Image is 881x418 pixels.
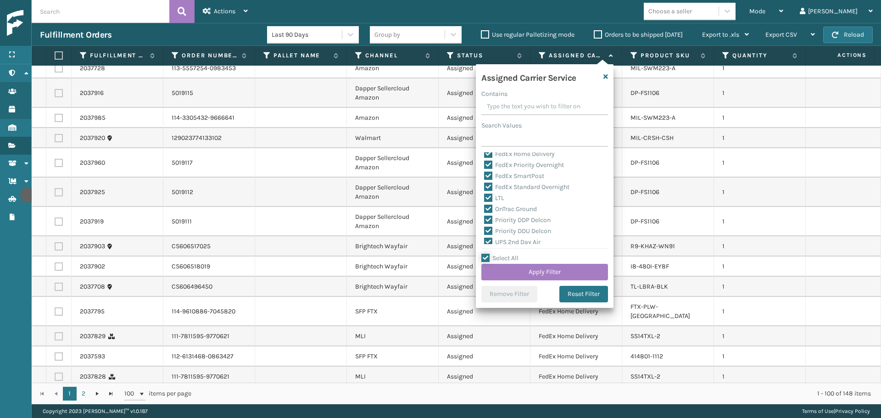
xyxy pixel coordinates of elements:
[714,277,806,297] td: 1
[439,108,530,128] td: Assigned
[630,114,675,122] a: MIL-SWM223-A
[630,159,659,167] a: DP-FS1106
[484,194,504,202] label: LTL
[648,6,692,16] div: Choose a seller
[594,31,683,39] label: Orders to be shipped [DATE]
[347,78,439,108] td: Dapper Sellercloud Amazon
[347,58,439,78] td: Amazon
[104,387,118,401] a: Go to the last page
[559,286,608,302] button: Reset Filter
[484,238,541,246] label: UPS 2nd Day Air
[835,408,870,414] a: Privacy Policy
[40,29,112,40] h3: Fulfillment Orders
[802,408,834,414] a: Terms of Use
[77,387,90,401] a: 2
[714,178,806,207] td: 1
[714,236,806,256] td: 1
[163,58,255,78] td: 113-5557254-0983453
[630,242,675,250] a: R9-KHAZ-WN91
[347,108,439,128] td: Amazon
[549,51,604,60] label: Assigned Carrier Service
[481,121,522,130] label: Search Values
[630,188,659,196] a: DP-FS1106
[347,128,439,148] td: Walmart
[163,78,255,108] td: 5019115
[124,389,138,398] span: 100
[484,183,569,191] label: FedEx Standard Overnight
[163,236,255,256] td: CS606517025
[439,128,530,148] td: Assigned
[481,254,519,262] label: Select All
[823,27,873,43] button: Reload
[714,108,806,128] td: 1
[439,277,530,297] td: Assigned
[630,262,669,270] a: I8-480I-EY8F
[484,172,544,180] label: FedEx SmartPost
[439,58,530,78] td: Assigned
[481,31,574,39] label: Use regular Palletizing mode
[80,372,106,381] a: 2037828
[365,51,421,60] label: Channel
[439,207,530,236] td: Assigned
[90,387,104,401] a: Go to the next page
[347,326,439,346] td: MLI
[182,51,237,60] label: Order Number
[714,58,806,78] td: 1
[80,89,104,98] a: 2037916
[439,178,530,207] td: Assigned
[702,31,739,39] span: Export to .xls
[481,99,608,115] input: Type the text you wish to filter on
[630,134,674,142] a: MIL-CRSH-CSH
[530,326,622,346] td: FedEx Home Delivery
[80,188,105,197] a: 2037925
[80,158,105,167] a: 2037960
[439,256,530,277] td: Assigned
[273,51,329,60] label: Pallet Name
[484,161,564,169] label: FedEx Priority Overnight
[630,64,675,72] a: MIL-SWM223-A
[163,108,255,128] td: 114-3305432-9666641
[163,178,255,207] td: 5019112
[484,216,551,224] label: Priority DDP Delcon
[374,30,400,39] div: Group by
[107,390,115,397] span: Go to the last page
[809,48,872,63] span: Actions
[439,367,530,387] td: Assigned
[63,387,77,401] a: 1
[94,390,101,397] span: Go to the next page
[80,352,105,361] a: 2037593
[163,346,255,367] td: 112-6131468-0863427
[481,286,537,302] button: Remove Filter
[765,31,797,39] span: Export CSV
[163,277,255,297] td: CS606496450
[714,78,806,108] td: 1
[630,89,659,97] a: DP-FS1106
[80,307,105,316] a: 2037795
[163,367,255,387] td: 111-7811595-9770621
[163,256,255,277] td: CS606518019
[80,134,105,143] a: 2037920
[630,373,660,380] a: SS14TXL-2
[80,282,105,291] a: 2037708
[163,207,255,236] td: 5019111
[714,326,806,346] td: 1
[481,89,507,99] label: Contains
[484,150,555,158] label: FedEx Home Delivery
[80,242,105,251] a: 2037903
[481,264,608,280] button: Apply Filter
[714,128,806,148] td: 1
[530,346,622,367] td: FedEx Home Delivery
[439,148,530,178] td: Assigned
[630,303,690,320] a: FTX-PLW-[GEOGRAPHIC_DATA]
[641,51,696,60] label: Product SKU
[714,367,806,387] td: 1
[347,178,439,207] td: Dapper Sellercloud Amazon
[439,346,530,367] td: Assigned
[630,217,659,225] a: DP-FS1106
[439,78,530,108] td: Assigned
[347,236,439,256] td: Brightech Wayfair
[163,297,255,326] td: 114-9610886-7045820
[630,332,660,340] a: SS14TXL-2
[124,387,191,401] span: items per page
[481,70,576,84] h4: Assigned Carrier Service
